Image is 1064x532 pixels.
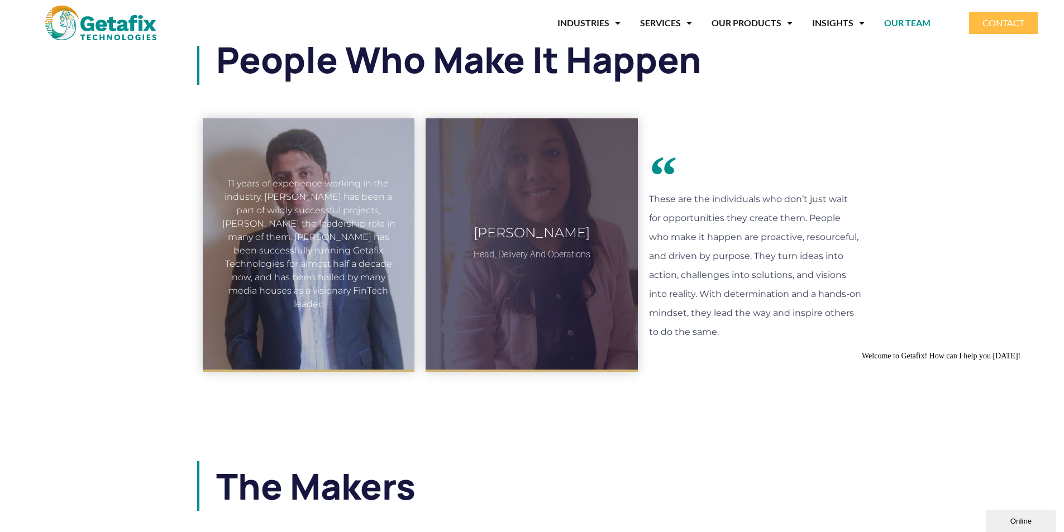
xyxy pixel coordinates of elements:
[857,347,1058,504] iframe: chat widget
[216,461,867,511] h2: The Makers
[640,10,692,36] a: SERVICES
[4,4,163,13] span: Welcome to Getafix! How can I help you [DATE]!
[812,10,865,36] a: INSIGHTS
[216,35,867,85] h1: People who make it happen
[649,190,861,342] p: These are the individuals who don’t just wait for opportunities they create them. People who make...
[222,177,395,311] div: 11 years of experience working in the industry, [PERSON_NAME] has been a part of wildly successfu...
[557,10,621,36] a: INDUSTRIES
[986,507,1058,532] iframe: chat widget
[45,6,156,40] img: web and mobile application development company
[884,10,931,36] a: OUR TEAM
[712,10,793,36] a: OUR PRODUCTS
[4,4,206,13] div: Welcome to Getafix! How can I help you [DATE]!
[982,18,1024,27] span: CONTACT
[208,10,931,36] nav: Menu
[969,12,1038,34] a: CONTACT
